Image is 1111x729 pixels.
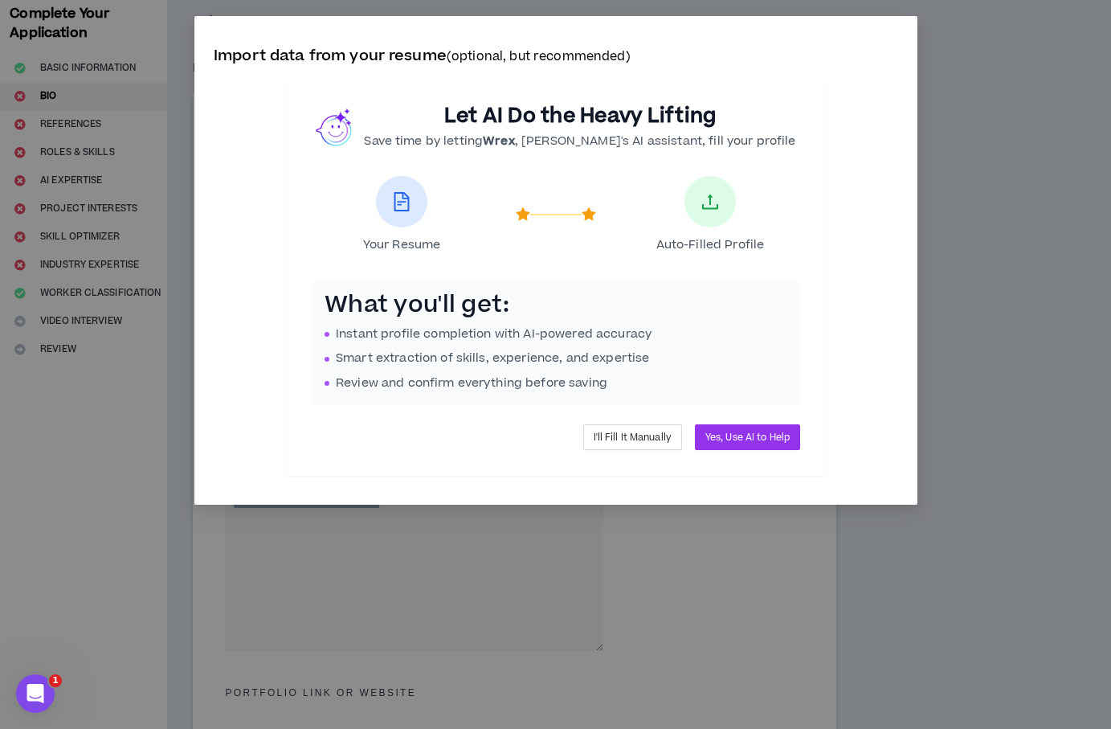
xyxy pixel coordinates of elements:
span: Your Resume [362,237,440,253]
span: star [516,207,530,222]
small: (optional, but recommended) [446,48,630,65]
p: Import data from your resume [214,45,898,68]
h2: Let AI Do the Heavy Lifting [364,104,795,129]
span: star [582,207,596,222]
button: Close [874,16,917,59]
img: wrex.png [316,108,354,146]
button: I'll Fill It Manually [582,424,681,450]
span: I'll Fill It Manually [593,430,671,445]
p: Save time by letting , [PERSON_NAME]'s AI assistant, fill your profile [364,133,795,150]
b: Wrex [483,133,515,149]
span: Yes, Use AI to Help [705,430,789,445]
li: Review and confirm everything before saving [325,375,787,392]
span: 1 [49,674,62,687]
span: file-text [392,192,411,211]
li: Instant profile completion with AI-powered accuracy [325,326,787,343]
button: Yes, Use AI to Help [694,424,799,450]
span: upload [701,192,720,211]
h3: What you'll get: [325,292,787,319]
li: Smart extraction of skills, experience, and expertise [325,350,787,367]
span: Auto-Filled Profile [656,237,764,253]
iframe: Intercom live chat [16,674,55,713]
